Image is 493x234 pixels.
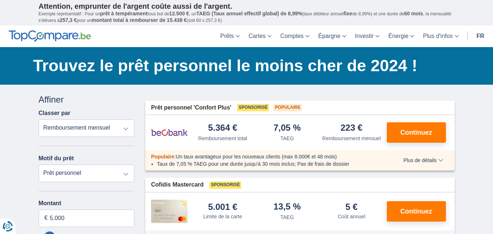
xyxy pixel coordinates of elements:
[387,122,446,143] button: Continuez
[92,17,187,23] span: montant total à rembourser de 15.438 €
[404,11,423,16] span: 60 mois
[33,54,455,77] h1: Trouvez le prêt personnel le moins cher de 2024 !
[9,30,91,42] img: TopCompare
[176,154,337,160] span: Un taux avantageux pour les nouveaux clients (max 8.000€ et 48 mois)
[209,181,241,189] span: Sponsorisé
[280,135,294,142] div: TAEG
[60,17,77,23] span: 257,3 €
[351,26,384,47] a: Investir
[151,123,188,142] img: pret personnel Beobank
[198,135,247,142] div: Remboursement total
[208,123,237,133] div: 5.364 €
[151,154,174,160] span: Populaire
[273,104,302,111] span: Populaire
[39,200,135,207] label: Montant
[322,135,381,142] div: Remboursement mensuel
[208,203,237,211] div: 5.001 €
[472,26,489,47] a: fr
[216,26,244,47] a: Prêts
[343,11,352,16] span: fixe
[398,157,448,163] button: Plus de détails
[340,123,362,133] div: 223 €
[400,129,432,136] span: Continuez
[346,203,358,211] div: 5 €
[196,11,302,16] span: TAEG (Taux annuel effectif global) de 8,99%
[400,208,432,215] span: Continuez
[151,104,231,112] span: Prêt personnel 'Confort Plus'
[384,26,419,47] a: Énergie
[157,160,382,168] li: Taux de 7,05 % TAEG pour une durée jusqu’à 30 mois inclus; Pas de frais de dossier
[244,26,276,47] a: Cartes
[419,26,463,47] a: Plus d'infos
[151,200,188,223] img: pret personnel Cofidis CC
[45,214,48,222] span: €
[145,153,388,160] div: :
[151,181,204,189] span: Cofidis Mastercard
[276,26,314,47] a: Comptes
[39,110,70,116] label: Classer par
[39,155,74,162] label: Motif du prêt
[280,214,294,221] div: TAEG
[314,26,351,47] a: Épargne
[237,104,269,111] span: Sponsorisé
[39,11,455,24] p: Exemple représentatif : Pour un tous but de , un (taux débiteur annuel de 8,99%) et une durée de ...
[39,2,455,11] p: Attention, emprunter de l'argent coûte aussi de l'argent.
[403,158,443,163] span: Plus de détails
[273,123,301,133] div: 7,05 %
[39,93,135,106] div: Affiner
[387,201,446,222] button: Continuez
[203,213,242,220] div: Limite de la carte
[273,202,301,212] div: 13,5 %
[100,11,147,16] span: prêt à tempérament
[169,11,189,16] span: 12.500 €
[338,213,365,220] div: Coût annuel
